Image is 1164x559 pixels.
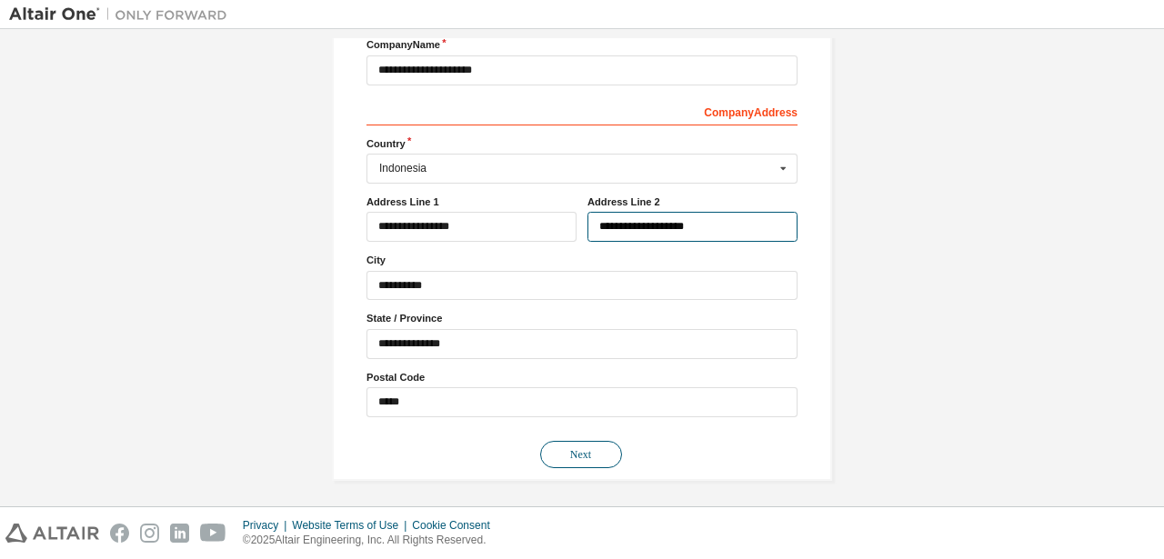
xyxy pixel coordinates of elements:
img: instagram.svg [140,524,159,543]
label: Postal Code [366,370,798,384]
div: Privacy [243,518,292,533]
div: Website Terms of Use [292,518,412,533]
label: Address Line 2 [587,195,798,209]
div: Indonesia [379,163,775,174]
label: Address Line 1 [366,195,577,209]
img: altair_logo.svg [5,524,99,543]
div: Company Address [366,96,798,125]
img: youtube.svg [200,524,226,543]
img: linkedin.svg [170,524,189,543]
p: © 2025 Altair Engineering, Inc. All Rights Reserved. [243,533,501,548]
label: Country [366,136,798,151]
img: Altair One [9,5,236,24]
label: Company Name [366,37,798,52]
div: Cookie Consent [412,518,500,533]
button: Next [540,441,622,468]
label: State / Province [366,311,798,325]
img: facebook.svg [110,524,129,543]
label: City [366,253,798,267]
